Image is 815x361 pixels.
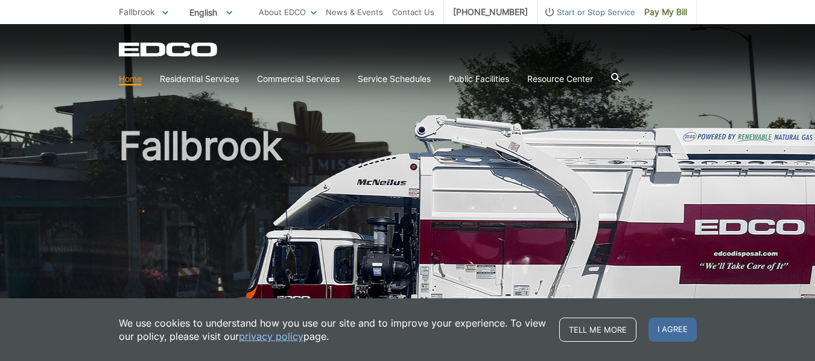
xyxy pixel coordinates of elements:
a: privacy policy [239,330,303,343]
a: Residential Services [160,72,239,86]
p: We use cookies to understand how you use our site and to improve your experience. To view our pol... [119,316,547,343]
a: Commercial Services [257,72,340,86]
a: About EDCO [259,5,317,19]
span: I agree [649,318,697,342]
a: Home [119,72,142,86]
span: English [180,2,241,22]
a: Service Schedules [358,72,431,86]
a: Contact Us [392,5,434,19]
a: News & Events [326,5,383,19]
a: EDCD logo. Return to the homepage. [119,42,219,57]
span: Pay My Bill [644,5,687,19]
span: Fallbrook [119,7,155,17]
a: Resource Center [527,72,593,86]
a: Public Facilities [449,72,509,86]
a: Tell me more [559,318,636,342]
